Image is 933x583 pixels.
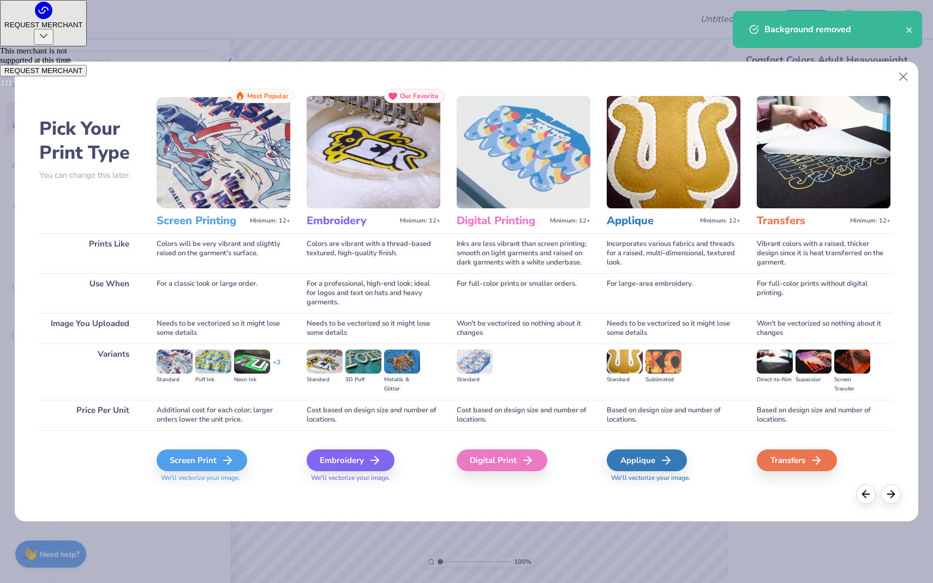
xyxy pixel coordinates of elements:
h3: Digital Printing [457,214,546,228]
div: Digital Print [457,449,547,471]
div: Standard [157,375,193,384]
div: Screen Print [157,449,247,471]
div: Colors will be very vibrant and slightly raised on the garment's surface. [157,233,290,273]
img: Standard [157,350,193,374]
div: Applique [607,449,687,471]
div: Price Per Unit [39,400,140,430]
img: Direct-to-film [757,350,793,374]
div: Image You Uploaded [39,313,140,344]
div: Cost based on design size and number of locations. [457,400,590,430]
div: Transfers [757,449,837,471]
div: Needs to be vectorized so it might lose some details [307,313,440,344]
div: Needs to be vectorized so it might lose some details [607,313,740,344]
img: Supacolor [796,350,832,374]
div: 3D Puff [345,375,381,384]
div: Neon Ink [234,375,270,384]
p: You can change this later. [39,171,140,180]
span: Minimum: 12+ [400,217,440,225]
img: Applique [607,96,740,208]
span: We'll vectorize your image. [607,473,740,483]
div: + 3 [273,358,280,376]
div: Metallic & Glitter [384,375,420,394]
div: Standard [607,375,643,384]
div: For a classic look or large order. [157,273,290,313]
img: Embroidery [307,96,440,208]
h2: Pick Your Print Type [39,117,140,165]
div: Needs to be vectorized so it might lose some details [157,313,290,344]
div: Prints Like [39,233,140,273]
div: Screen Transfer [834,375,870,394]
span: We'll vectorize your image. [157,473,290,483]
div: Additional cost for each color; larger orders lower the unit price. [157,400,290,430]
div: For large-area embroidery. [607,273,740,313]
div: Vibrant colors with a raised, thicker design since it is heat transferred on the garment. [757,233,890,273]
h3: Screen Printing [157,214,246,228]
img: Standard [607,350,643,374]
img: Standard [307,350,343,374]
div: Inks are less vibrant than screen printing; smooth on light garments and raised on dark garments ... [457,233,590,273]
div: Won't be vectorized so nothing about it changes [757,313,890,344]
img: Sublimated [645,350,681,374]
div: Variants [39,344,140,400]
div: Based on design size and number of locations. [607,400,740,430]
span: Minimum: 12+ [700,217,740,225]
div: Use When [39,273,140,313]
span: Minimum: 12+ [550,217,590,225]
div: Colors are vibrant with a thread-based textured, high-quality finish. [307,233,440,273]
img: Metallic & Glitter [384,350,420,374]
div: Cost based on design size and number of locations. [307,400,440,430]
img: Transfers [757,96,890,208]
div: Standard [307,375,343,384]
h3: Applique [607,214,696,228]
div: For full-color prints without digital printing. [757,273,890,313]
div: Sublimated [645,375,681,384]
span: Minimum: 12+ [250,217,290,225]
img: 3D Puff [345,350,381,374]
img: Puff Ink [195,350,231,374]
div: Direct-to-film [757,375,793,384]
img: Screen Printing [157,96,290,208]
span: We'll vectorize your image. [307,473,440,483]
span: Our Favorite [400,92,439,100]
img: Standard [457,350,493,374]
span: Most Popular [247,92,289,100]
div: Incorporates various fabrics and threads for a raised, multi-dimensional, textured look. [607,233,740,273]
h3: Transfers [757,214,846,228]
div: Won't be vectorized so nothing about it changes [457,313,590,344]
div: Standard [457,375,493,384]
div: Based on design size and number of locations. [757,400,890,430]
img: Neon Ink [234,350,270,374]
div: Embroidery [307,449,394,471]
div: For a professional, high-end look; ideal for logos and text on hats and heavy garments. [307,273,440,313]
div: For full-color prints or smaller orders. [457,273,590,313]
img: Digital Printing [457,96,590,208]
img: Screen Transfer [834,350,870,374]
div: Puff Ink [195,375,231,384]
span: Minimum: 12+ [850,217,890,225]
div: Supacolor [796,375,832,384]
h3: Embroidery [307,214,396,228]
